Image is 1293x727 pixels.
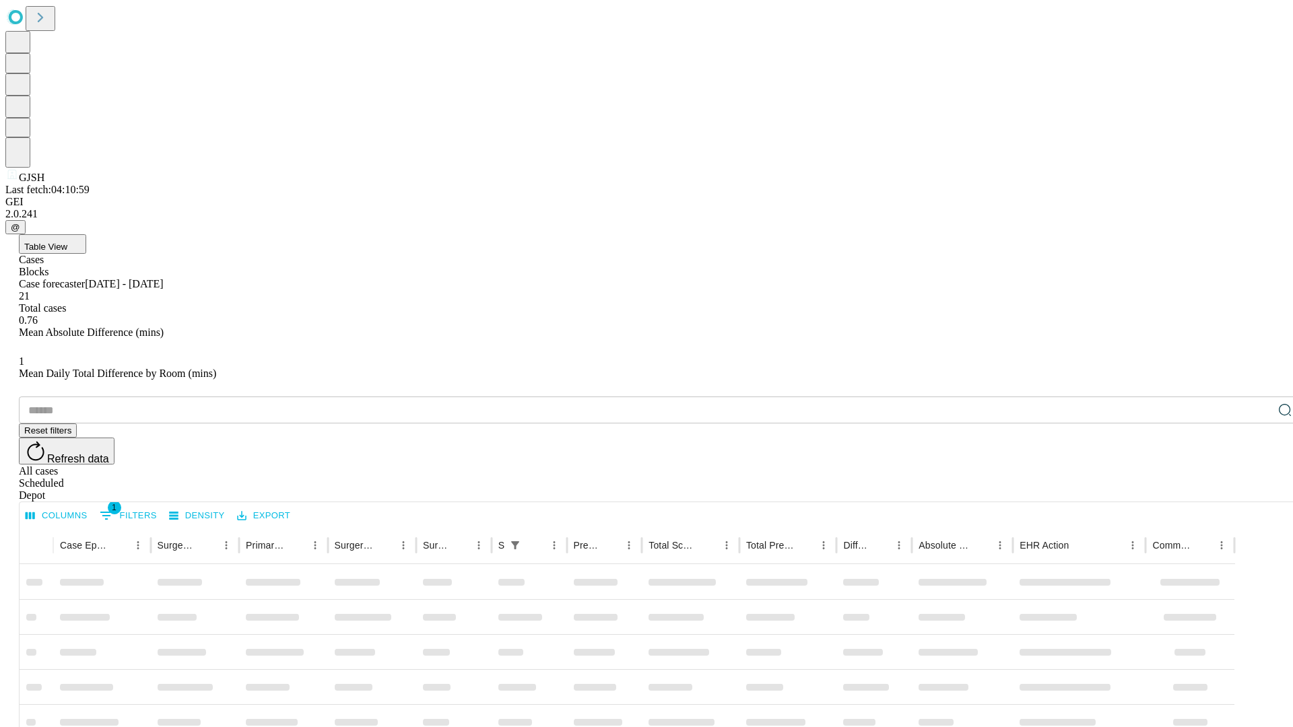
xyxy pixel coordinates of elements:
button: Sort [110,536,129,555]
button: Sort [287,536,306,555]
button: Menu [620,536,638,555]
button: Sort [698,536,717,555]
button: Sort [451,536,469,555]
button: Menu [890,536,908,555]
div: Absolute Difference [919,540,970,551]
button: Show filters [96,505,160,526]
span: 1 [19,355,24,367]
div: Comments [1152,540,1191,551]
div: Primary Service [246,540,285,551]
span: Refresh data [47,453,109,464]
button: Reset filters [19,423,77,438]
button: Density [166,506,228,526]
span: @ [11,222,20,232]
span: Total cases [19,302,66,314]
button: Menu [814,536,833,555]
button: Table View [19,234,86,254]
button: Menu [394,536,413,555]
span: Case forecaster [19,278,85,289]
button: Show filters [506,536,525,555]
button: Sort [871,536,890,555]
div: GEI [5,196,1288,208]
span: Last fetch: 04:10:59 [5,184,90,195]
div: Surgery Name [335,540,374,551]
div: Total Scheduled Duration [649,540,697,551]
div: Difference [843,540,869,551]
button: Menu [129,536,147,555]
button: Refresh data [19,438,114,464]
button: Menu [217,536,236,555]
span: GJSH [19,172,44,183]
div: Total Predicted Duration [746,540,795,551]
button: Sort [601,536,620,555]
div: Scheduled In Room Duration [498,540,504,551]
button: Sort [198,536,217,555]
span: 1 [108,501,121,514]
button: Menu [306,536,325,555]
button: Menu [717,536,736,555]
button: Menu [1123,536,1142,555]
span: [DATE] - [DATE] [85,278,163,289]
button: Sort [1070,536,1089,555]
button: Menu [1212,536,1231,555]
div: Predicted In Room Duration [574,540,600,551]
button: Menu [469,536,488,555]
button: Select columns [22,506,91,526]
div: Surgeon Name [158,540,197,551]
span: Mean Absolute Difference (mins) [19,326,164,338]
div: 2.0.241 [5,208,1288,220]
div: Case Epic Id [60,540,108,551]
div: 1 active filter [506,536,525,555]
span: 21 [19,290,30,302]
button: Sort [972,536,991,555]
span: Mean Daily Total Difference by Room (mins) [19,368,216,379]
span: Table View [24,242,67,252]
button: Sort [1193,536,1212,555]
button: Export [234,506,294,526]
button: Sort [795,536,814,555]
button: Sort [526,536,545,555]
button: Sort [375,536,394,555]
span: Reset filters [24,425,71,436]
button: Menu [991,536,1009,555]
button: Menu [545,536,564,555]
div: Surgery Date [423,540,449,551]
span: 0.76 [19,314,38,326]
button: @ [5,220,26,234]
div: EHR Action [1020,540,1069,551]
